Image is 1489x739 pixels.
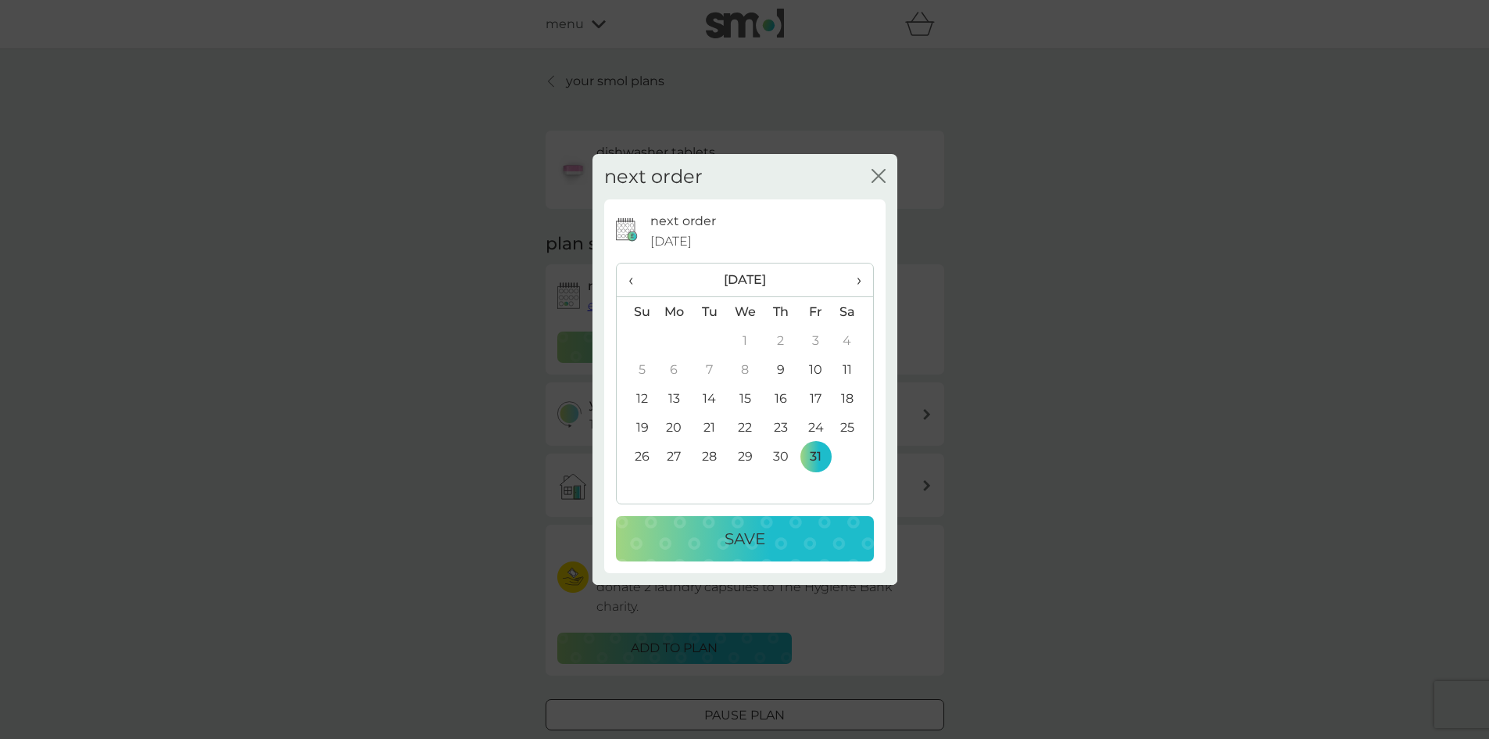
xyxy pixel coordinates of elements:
td: 20 [657,413,693,442]
th: Su [617,297,657,327]
td: 15 [727,384,763,413]
td: 4 [833,326,872,355]
td: 11 [833,355,872,384]
th: [DATE] [657,264,834,297]
td: 14 [692,384,727,413]
td: 2 [763,326,798,355]
td: 21 [692,413,727,442]
td: 27 [657,442,693,471]
td: 13 [657,384,693,413]
th: We [727,297,763,327]
td: 25 [833,413,872,442]
th: Sa [833,297,872,327]
td: 23 [763,413,798,442]
td: 16 [763,384,798,413]
td: 31 [798,442,833,471]
td: 9 [763,355,798,384]
span: › [845,264,861,296]
td: 1 [727,326,763,355]
td: 30 [763,442,798,471]
td: 12 [617,384,657,413]
td: 3 [798,326,833,355]
td: 8 [727,355,763,384]
th: Th [763,297,798,327]
td: 6 [657,355,693,384]
td: 22 [727,413,763,442]
p: Save [725,526,765,551]
td: 26 [617,442,657,471]
th: Tu [692,297,727,327]
button: close [872,169,886,185]
th: Mo [657,297,693,327]
td: 29 [727,442,763,471]
td: 24 [798,413,833,442]
td: 7 [692,355,727,384]
td: 10 [798,355,833,384]
td: 17 [798,384,833,413]
h2: next order [604,166,703,188]
button: Save [616,516,874,561]
span: ‹ [628,264,645,296]
td: 28 [692,442,727,471]
td: 18 [833,384,872,413]
th: Fr [798,297,833,327]
p: next order [650,211,716,231]
span: [DATE] [650,231,692,252]
td: 5 [617,355,657,384]
td: 19 [617,413,657,442]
